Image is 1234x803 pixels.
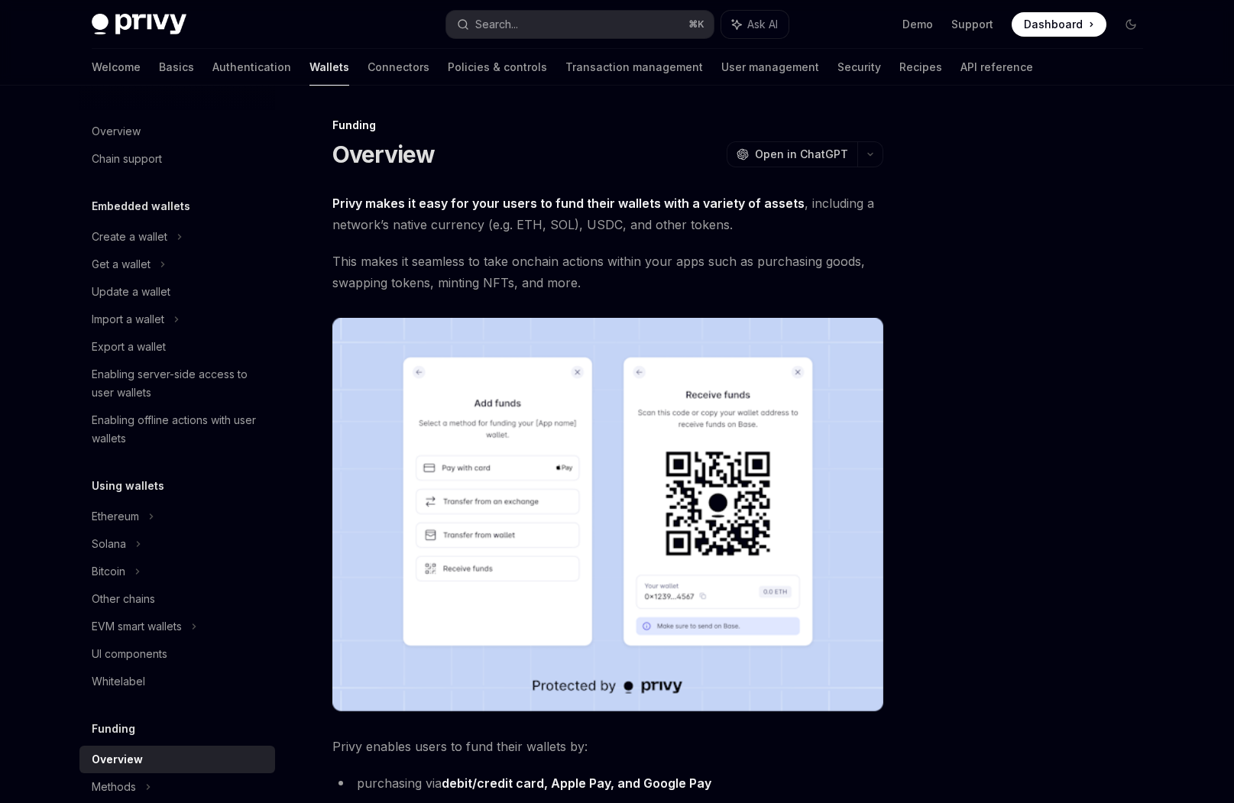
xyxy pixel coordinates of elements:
[92,672,145,691] div: Whitelabel
[755,147,848,162] span: Open in ChatGPT
[902,17,933,32] a: Demo
[79,118,275,145] a: Overview
[332,251,883,293] span: This makes it seamless to take onchain actions within your apps such as purchasing goods, swappin...
[92,411,266,448] div: Enabling offline actions with user wallets
[92,228,167,246] div: Create a wallet
[332,141,436,168] h1: Overview
[92,617,182,636] div: EVM smart wallets
[159,49,194,86] a: Basics
[212,49,291,86] a: Authentication
[721,11,789,38] button: Ask AI
[475,15,518,34] div: Search...
[92,365,266,402] div: Enabling server-side access to user wallets
[332,318,883,711] img: images/Funding.png
[92,645,167,663] div: UI components
[92,283,170,301] div: Update a wallet
[332,772,883,794] li: purchasing via
[79,585,275,613] a: Other chains
[92,255,151,274] div: Get a wallet
[951,17,993,32] a: Support
[79,361,275,406] a: Enabling server-side access to user wallets
[92,197,190,215] h5: Embedded wallets
[688,18,704,31] span: ⌘ K
[332,736,883,757] span: Privy enables users to fund their wallets by:
[446,11,714,38] button: Search...⌘K
[368,49,429,86] a: Connectors
[79,278,275,306] a: Update a wallet
[1012,12,1106,37] a: Dashboard
[92,338,166,356] div: Export a wallet
[92,720,135,738] h5: Funding
[565,49,703,86] a: Transaction management
[92,590,155,608] div: Other chains
[1119,12,1143,37] button: Toggle dark mode
[92,49,141,86] a: Welcome
[960,49,1033,86] a: API reference
[442,775,711,792] a: debit/credit card, Apple Pay, and Google Pay
[92,122,141,141] div: Overview
[92,310,164,329] div: Import a wallet
[92,535,126,553] div: Solana
[309,49,349,86] a: Wallets
[92,150,162,168] div: Chain support
[448,49,547,86] a: Policies & controls
[79,406,275,452] a: Enabling offline actions with user wallets
[92,14,186,35] img: dark logo
[899,49,942,86] a: Recipes
[79,333,275,361] a: Export a wallet
[442,775,711,791] strong: debit/credit card, Apple Pay, and Google Pay
[727,141,857,167] button: Open in ChatGPT
[1024,17,1083,32] span: Dashboard
[79,640,275,668] a: UI components
[79,668,275,695] a: Whitelabel
[92,778,136,796] div: Methods
[332,118,883,133] div: Funding
[332,193,883,235] span: , including a network’s native currency (e.g. ETH, SOL), USDC, and other tokens.
[721,49,819,86] a: User management
[92,507,139,526] div: Ethereum
[92,477,164,495] h5: Using wallets
[79,746,275,773] a: Overview
[332,196,805,211] strong: Privy makes it easy for your users to fund their wallets with a variety of assets
[747,17,778,32] span: Ask AI
[79,145,275,173] a: Chain support
[92,750,143,769] div: Overview
[92,562,125,581] div: Bitcoin
[837,49,881,86] a: Security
